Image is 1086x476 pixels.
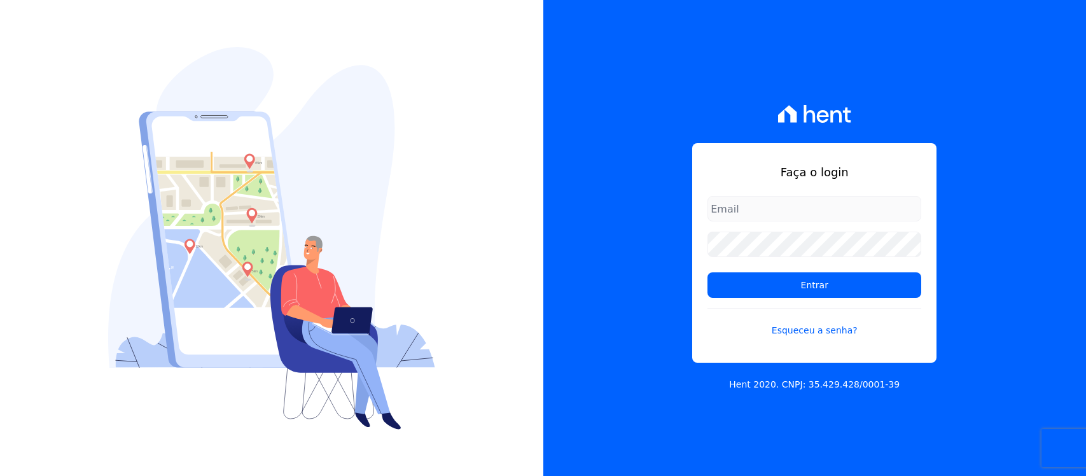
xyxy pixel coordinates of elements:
a: Esqueceu a senha? [707,308,921,337]
input: Entrar [707,272,921,298]
img: Login [108,47,435,430]
p: Hent 2020. CNPJ: 35.429.428/0001-39 [729,378,900,391]
h1: Faça o login [707,164,921,181]
input: Email [707,196,921,221]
